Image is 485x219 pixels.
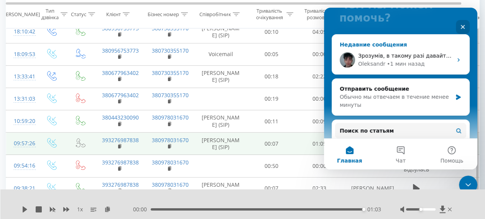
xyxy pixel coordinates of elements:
[194,110,248,133] td: [PERSON_NAME] (SIP)
[16,119,70,127] span: Поиск по статьям
[302,8,332,21] div: Тривалість розмови
[152,159,189,166] a: 380978031670
[296,133,344,155] td: 01:05
[152,91,189,99] a: 380730355170
[72,150,82,156] span: Чат
[296,155,344,177] td: 00:00
[14,91,29,106] div: 13:31:03
[248,110,296,133] td: 00:11
[194,43,248,65] td: Voicemail
[102,159,139,166] a: 393276987838
[11,115,142,131] button: Поиск по статьям
[133,206,151,213] span: 00:00
[296,21,344,43] td: 04:05
[248,21,296,43] td: 00:10
[152,136,189,144] a: 380978031670
[16,85,128,101] div: Обычно мы отвечаем в течение менее минуты
[248,155,296,177] td: 00:50
[102,69,139,76] a: 380677963402
[14,47,29,62] div: 18:09:53
[296,88,344,110] td: 00:00
[102,131,153,162] button: Помощь
[459,176,477,194] iframe: Intercom live chat
[132,12,146,26] div: Закрыть
[296,43,344,65] td: 00:00
[152,25,189,32] a: 380730355170
[14,158,29,173] div: 09:54:16
[199,11,231,18] div: Співробітник
[296,177,344,199] td: 02:33
[194,65,248,88] td: [PERSON_NAME] (SIP)
[194,133,248,155] td: [PERSON_NAME] (SIP)
[102,91,139,99] a: 380677963402
[116,150,139,156] span: Помощь
[8,38,145,66] div: Profile image for OleksandrЗрозумів, в такому разі давайте зараз видаляю кеш і файли кукі із вашо...
[194,177,248,199] td: [PERSON_NAME] (SIP)
[8,27,146,67] div: Недавние сообщенияProfile image for OleksandrЗрозумів, в такому разі давайте зараз видаляю кеш і ...
[152,47,189,54] a: 380730355170
[296,110,344,133] td: 00:09
[367,206,381,213] span: 01:03
[102,136,139,144] a: 393276987838
[419,208,423,211] div: Accessibility label
[34,52,61,60] div: Oleksandr
[102,181,139,188] a: 393276987838
[41,8,59,21] div: Тип дзвінка
[63,52,100,60] div: • 1 мин назад
[13,150,38,156] span: Главная
[102,25,139,32] a: 380956753773
[14,24,29,39] div: 18:10:42
[248,133,296,155] td: 00:07
[254,8,284,21] div: Тривалість очікування
[102,47,139,54] a: 380956753773
[77,206,83,213] span: 1 x
[248,43,296,65] td: 00:05
[324,8,477,169] iframe: Intercom live chat
[14,69,29,84] div: 13:33:41
[34,45,371,51] span: Зрозумів, в такому разі давайте зараз видаляю кеш і файли кукі із вашого основного браузера і спр...
[71,11,86,18] div: Статус
[296,65,344,88] td: 02:22
[102,114,139,121] a: 380443230090
[106,11,121,18] div: Клієнт
[152,181,189,188] a: 380978031670
[8,71,146,108] div: Отправить сообщениеОбычно мы отвечаем в течение менее минуты
[14,114,29,129] div: 10:59:20
[51,131,102,162] button: Чат
[16,33,138,41] div: Недавние сообщения
[194,21,248,43] td: [PERSON_NAME] (SIP)
[14,136,29,151] div: 09:57:26
[1,11,40,18] div: [PERSON_NAME]
[248,88,296,110] td: 00:19
[248,177,296,199] td: 00:07
[16,77,128,85] div: Отправить сообщение
[248,65,296,88] td: 00:18
[344,177,393,199] td: [PERSON_NAME]
[16,45,31,60] img: Profile image for Oleksandr
[148,11,179,18] div: Бізнес номер
[14,181,29,196] div: 09:38:21
[362,208,365,211] div: Accessibility label
[152,69,189,76] a: 380730355170
[152,114,189,121] a: 380978031670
